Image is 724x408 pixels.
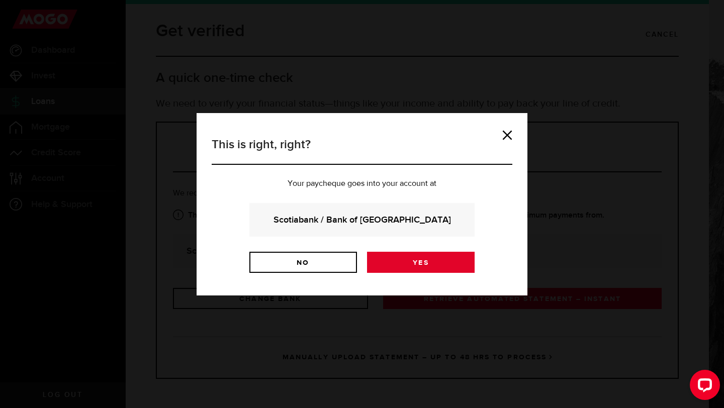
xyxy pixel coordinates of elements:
[212,180,512,188] p: Your paycheque goes into your account at
[682,366,724,408] iframe: LiveChat chat widget
[249,252,357,273] a: No
[212,136,512,165] h3: This is right, right?
[263,213,461,227] strong: Scotiabank / Bank of [GEOGRAPHIC_DATA]
[367,252,475,273] a: Yes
